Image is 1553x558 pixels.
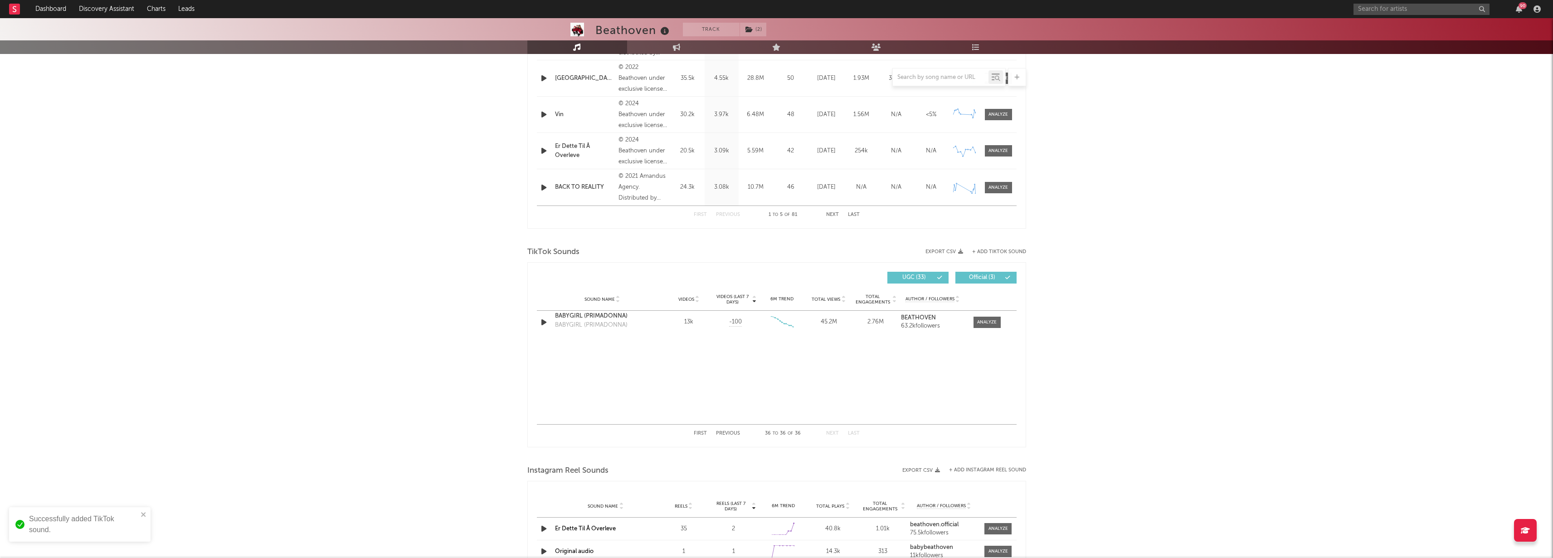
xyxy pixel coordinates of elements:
div: 3.09k [707,147,736,156]
div: 2.76M [854,318,896,327]
button: Export CSV [902,468,940,473]
a: Er Dette Til Å Overleve [555,526,616,532]
div: [DATE] [811,183,842,192]
div: 13k [668,318,710,327]
div: 2 [711,524,756,534]
button: Previous [716,431,740,436]
span: TikTok Sounds [527,247,579,258]
div: 1.01k [860,524,906,534]
div: N/A [916,183,946,192]
div: 6.48M [741,110,770,119]
div: 46 [775,183,807,192]
a: Vin [555,110,614,119]
input: Search for artists [1353,4,1490,15]
strong: babybeathoven [910,544,953,550]
div: © 2021 Amandus Agency. Distributed by ADA Nordic - A Division of Warner Music Group [618,171,668,204]
div: © 2024 Beathoven under exclusive license to Warner Music Norway AS [618,135,668,167]
div: 40.8k [810,524,856,534]
div: 36 36 36 [758,428,808,439]
div: 35 [661,524,706,534]
strong: BEATHOVEN [901,315,936,321]
div: 30.2k [673,110,702,119]
div: 42 [775,147,807,156]
div: N/A [916,147,946,156]
div: 1 [661,547,706,556]
div: 1 [711,547,756,556]
span: -100 [729,318,742,327]
div: [DATE] [811,110,842,119]
div: N/A [846,183,876,192]
button: UGC(33) [887,272,949,284]
input: Search by song name or URL [893,74,988,81]
button: Export CSV [925,249,963,255]
span: UGC ( 33 ) [893,275,935,280]
a: BABYGIRL (PRIMADONNA) [555,312,650,321]
div: 48 [775,110,807,119]
div: BABYGIRL (PRIMADONNA) [555,321,628,330]
a: BEATHOVEN [901,315,964,321]
button: Next [826,431,839,436]
button: Next [826,212,839,217]
div: 24.3k [673,183,702,192]
span: Reels [675,504,687,509]
div: © 2024 Beathoven under exclusive license to Warner Music Norway AS [618,98,668,131]
button: Official(3) [955,272,1017,284]
a: babybeathoven [910,544,978,551]
div: 63.2k followers [901,323,964,329]
span: Videos (last 7 days) [714,294,751,305]
span: Total Plays [816,504,844,509]
div: 75.5k followers [910,530,978,536]
span: Author / Followers [906,296,954,302]
button: close [141,511,147,519]
div: 254k [846,147,876,156]
a: Original audio [555,548,594,554]
div: N/A [881,183,911,192]
span: of [788,431,793,436]
div: Successfully added TikTok sound. [29,514,138,535]
strong: beathoven.official [910,522,959,528]
span: Instagram Reel Sounds [527,465,609,476]
span: to [773,431,778,436]
button: Previous [716,212,740,217]
button: + Add TikTok Sound [963,250,1026,255]
div: 3.08k [707,183,736,192]
div: 90 [1519,2,1527,9]
span: Total Engagements [860,501,900,512]
button: (2) [740,23,766,36]
div: 1.56M [846,110,876,119]
div: 1 5 81 [758,210,808,220]
span: Sound Name [584,297,615,302]
div: Er Dette Til Å Overleve [555,142,614,160]
div: 3.97k [707,110,736,119]
div: Beathoven [595,23,672,38]
span: Author / Followers [917,503,966,509]
button: First [694,212,707,217]
span: Total Views [812,297,840,302]
a: BACK TO REALITY [555,183,614,192]
div: 20.5k [673,147,702,156]
div: © 2022 Beathoven under exclusive license to Warner Music Norway AS [618,62,668,95]
button: + Add TikTok Sound [972,250,1026,255]
div: <5% [916,110,946,119]
button: First [694,431,707,436]
button: Track [683,23,740,36]
div: 6M Trend [761,503,806,509]
div: 5.59M [741,147,770,156]
span: Reels (last 7 days) [711,501,751,512]
span: ( 2 ) [740,23,767,36]
span: Sound Name [588,504,618,509]
span: Official ( 3 ) [961,275,1003,280]
div: [DATE] [811,147,842,156]
button: + Add Instagram Reel Sound [949,468,1026,473]
div: 45.2M [808,318,850,327]
span: Videos [678,297,694,302]
div: 313 [860,547,906,556]
div: + Add Instagram Reel Sound [940,468,1026,473]
div: 10.7M [741,183,770,192]
div: 14.3k [810,547,856,556]
div: N/A [881,147,911,156]
span: Total Engagements [854,294,891,305]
